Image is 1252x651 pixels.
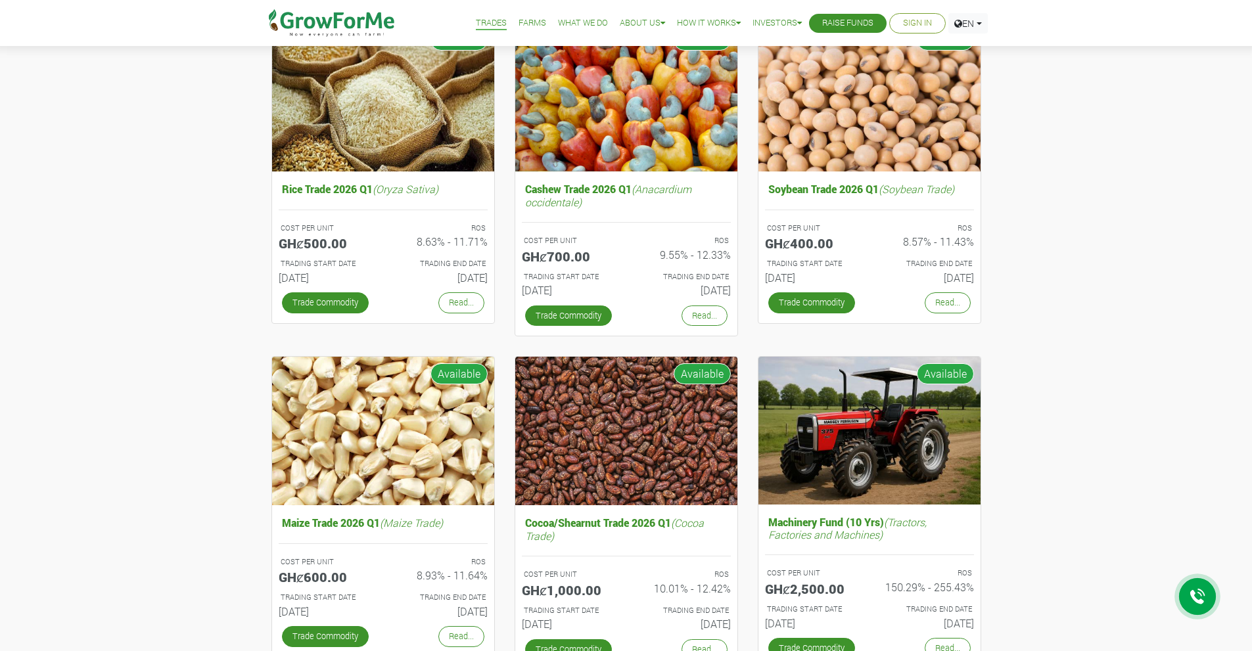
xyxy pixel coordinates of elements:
a: EN [948,13,988,34]
h5: Machinery Fund (10 Yrs) [765,512,974,544]
p: Estimated Trading End Date [881,604,972,615]
a: Trade Commodity [282,626,369,646]
h6: [DATE] [393,271,488,284]
img: growforme image [515,23,737,172]
h6: 8.63% - 11.71% [393,235,488,248]
h6: [DATE] [522,617,616,630]
a: Machinery Fund (10 Yrs)(Tractors, Factories and Machines) COST PER UNIT GHȼ2,500.00 ROS 150.29% -... [765,512,974,635]
h6: 10.01% - 12.42% [636,582,731,595]
i: (Oryza Sativa) [373,182,438,196]
img: growforme image [515,357,737,506]
a: What We Do [558,16,608,30]
img: growforme image [272,23,494,172]
a: Read... [438,626,484,646]
h6: [DATE] [879,617,974,629]
h5: GHȼ2,500.00 [765,581,860,596]
h6: [DATE] [636,617,731,630]
p: ROS [395,556,486,568]
p: Estimated Trading Start Date [524,605,614,616]
p: ROS [395,223,486,234]
p: ROS [638,235,729,246]
a: Raise Funds [822,16,873,30]
h6: 9.55% - 12.33% [636,248,731,261]
p: COST PER UNIT [767,223,858,234]
h6: [DATE] [393,605,488,617]
p: COST PER UNIT [281,223,371,234]
a: Investors [753,16,802,30]
h6: 8.57% - 11.43% [879,235,974,248]
a: Cashew Trade 2026 Q1(Anacardium occidentale) COST PER UNIT GHȼ700.00 ROS 9.55% - 12.33% TRADING S... [522,179,731,302]
h5: Rice Trade 2026 Q1 [279,179,488,198]
a: Trade Commodity [282,292,369,313]
a: Cocoa/Shearnut Trade 2026 Q1(Cocoa Trade) COST PER UNIT GHȼ1,000.00 ROS 10.01% - 12.42% TRADING S... [522,513,731,635]
span: Available [674,363,731,384]
h5: GHȼ500.00 [279,235,373,251]
a: Farms [519,16,546,30]
p: ROS [881,568,972,579]
h6: [DATE] [765,271,860,284]
p: ROS [638,569,729,580]
h5: GHȼ600.00 [279,569,373,585]
p: Estimated Trading Start Date [767,604,858,615]
i: (Anacardium occidentale) [525,182,691,208]
p: Estimated Trading Start Date [524,271,614,282]
a: About Us [620,16,665,30]
p: Estimated Trading End Date [395,258,486,269]
h5: GHȼ1,000.00 [522,582,616,598]
i: (Soybean Trade) [879,182,954,196]
i: (Tractors, Factories and Machines) [768,515,927,541]
p: Estimated Trading Start Date [281,258,371,269]
p: Estimated Trading End Date [638,271,729,282]
img: growforme image [272,357,494,506]
a: Read... [925,292,971,313]
h6: [DATE] [636,284,731,296]
h5: GHȼ700.00 [522,248,616,264]
p: Estimated Trading End Date [881,258,972,269]
p: Estimated Trading Start Date [767,258,858,269]
p: COST PER UNIT [281,556,371,568]
a: How it Works [677,16,741,30]
h6: [DATE] [522,284,616,296]
p: ROS [881,223,972,234]
h5: Cocoa/Shearnut Trade 2026 Q1 [522,513,731,545]
img: growforme image [758,23,981,172]
a: Read... [682,305,728,326]
h6: 8.93% - 11.64% [393,569,488,581]
p: Estimated Trading End Date [638,605,729,616]
a: Read... [438,292,484,313]
p: COST PER UNIT [524,235,614,246]
span: Available [917,363,974,384]
a: Soybean Trade 2026 Q1(Soybean Trade) COST PER UNIT GHȼ400.00 ROS 8.57% - 11.43% TRADING START DAT... [765,179,974,289]
a: Maize Trade 2026 Q1(Maize Trade) COST PER UNIT GHȼ600.00 ROS 8.93% - 11.64% TRADING START DATE [D... [279,513,488,623]
a: Trade Commodity [768,292,855,313]
img: growforme image [758,357,981,505]
i: (Cocoa Trade) [525,516,704,542]
a: Rice Trade 2026 Q1(Oryza Sativa) COST PER UNIT GHȼ500.00 ROS 8.63% - 11.71% TRADING START DATE [D... [279,179,488,289]
h6: [DATE] [279,271,373,284]
h6: 150.29% - 255.43% [879,581,974,593]
h6: [DATE] [765,617,860,629]
a: Trades [476,16,507,30]
a: Trade Commodity [525,305,612,326]
span: Available [430,363,488,384]
h5: Soybean Trade 2026 Q1 [765,179,974,198]
a: Sign In [903,16,932,30]
h6: [DATE] [279,605,373,617]
p: COST PER UNIT [524,569,614,580]
p: COST PER UNIT [767,568,858,579]
h6: [DATE] [879,271,974,284]
h5: Cashew Trade 2026 Q1 [522,179,731,211]
h5: GHȼ400.00 [765,235,860,251]
h5: Maize Trade 2026 Q1 [279,513,488,532]
i: (Maize Trade) [380,516,443,529]
p: Estimated Trading End Date [395,592,486,603]
p: Estimated Trading Start Date [281,592,371,603]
